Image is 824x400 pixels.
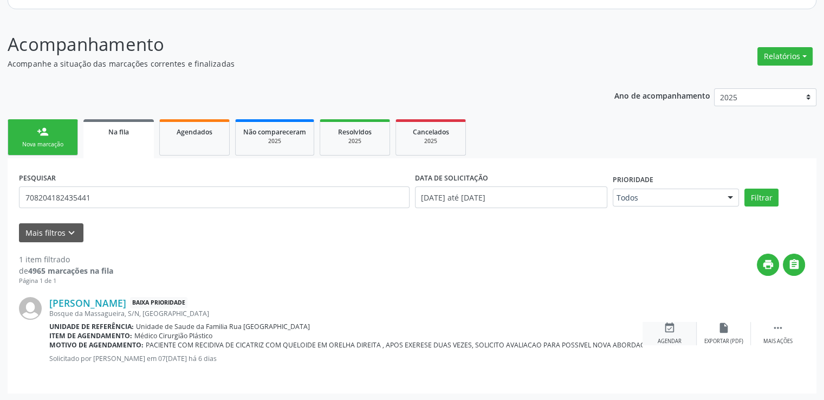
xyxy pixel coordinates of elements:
i: print [762,259,774,270]
span: Todos [617,192,717,203]
label: Prioridade [613,172,653,189]
p: Acompanhe a situação das marcações correntes e finalizadas [8,58,574,69]
input: Nome, CNS [19,186,410,208]
button: Mais filtroskeyboard_arrow_down [19,223,83,242]
b: Item de agendamento: [49,331,132,340]
div: Página 1 de 1 [19,276,113,286]
p: Ano de acompanhamento [614,88,710,102]
input: Selecione um intervalo [415,186,607,208]
i: event_available [664,322,676,334]
div: de [19,265,113,276]
span: Resolvidos [338,127,372,137]
div: Agendar [658,338,682,345]
span: Baixa Prioridade [130,297,187,308]
i:  [772,322,784,334]
button: Relatórios [757,47,813,66]
a: [PERSON_NAME] [49,297,126,309]
div: 1 item filtrado [19,254,113,265]
span: PACIENTE COM RECIDIVA DE CICATRIZ COM QUELOIDE EM ORELHA DIREITA , APOS EXERESE DUAS VEZES, SOLIC... [146,340,737,350]
p: Solicitado por [PERSON_NAME] em 07[DATE] há 6 dias [49,354,643,363]
span: Não compareceram [243,127,306,137]
label: PESQUISAR [19,170,56,186]
p: Acompanhamento [8,31,574,58]
div: Exportar (PDF) [704,338,743,345]
span: Agendados [177,127,212,137]
span: Médico Cirurgião Plástico [134,331,212,340]
div: 2025 [328,137,382,145]
b: Unidade de referência: [49,322,134,331]
button: print [757,254,779,276]
div: Mais ações [763,338,793,345]
i: insert_drive_file [718,322,730,334]
i:  [788,259,800,270]
div: 2025 [404,137,458,145]
div: 2025 [243,137,306,145]
img: img [19,297,42,320]
span: Unidade de Saude da Familia Rua [GEOGRAPHIC_DATA] [136,322,310,331]
button: Filtrar [744,189,778,207]
span: Cancelados [413,127,449,137]
div: Nova marcação [16,140,70,149]
strong: 4965 marcações na fila [28,266,113,276]
b: Motivo de agendamento: [49,340,144,350]
label: DATA DE SOLICITAÇÃO [415,170,488,186]
span: Na fila [108,127,129,137]
div: Bosque da Massagueira, S/N, [GEOGRAPHIC_DATA] [49,309,643,318]
div: person_add [37,126,49,138]
button:  [783,254,805,276]
i: keyboard_arrow_down [66,227,77,239]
